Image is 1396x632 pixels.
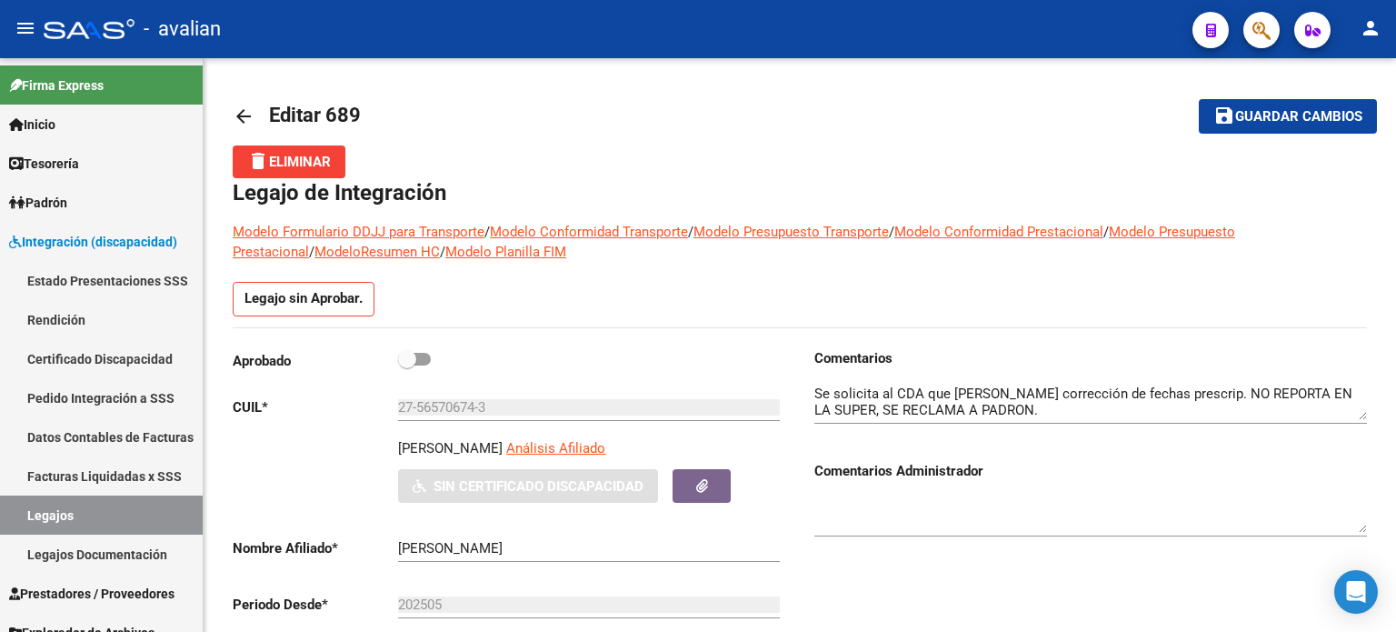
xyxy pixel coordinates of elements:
p: Aprobado [233,351,398,371]
span: Padrón [9,193,67,213]
mat-icon: save [1213,105,1235,126]
span: Prestadores / Proveedores [9,584,174,604]
span: Firma Express [9,75,104,95]
mat-icon: arrow_back [233,105,254,127]
p: [PERSON_NAME] [398,438,503,458]
span: Eliminar [247,154,331,170]
span: Inicio [9,115,55,135]
button: Sin Certificado Discapacidad [398,469,658,503]
p: Legajo sin Aprobar. [233,282,374,316]
a: Modelo Conformidad Transporte [490,224,688,240]
span: Análisis Afiliado [506,440,605,456]
mat-icon: delete [247,150,269,172]
p: Nombre Afiliado [233,538,398,558]
h1: Legajo de Integración [233,178,1367,207]
a: Modelo Presupuesto Transporte [693,224,889,240]
mat-icon: person [1360,17,1381,39]
div: Open Intercom Messenger [1334,570,1378,614]
span: Sin Certificado Discapacidad [434,478,643,495]
button: Eliminar [233,145,345,178]
a: Modelo Formulario DDJJ para Transporte [233,224,484,240]
mat-icon: menu [15,17,36,39]
span: Integración (discapacidad) [9,232,177,252]
span: - avalian [144,9,221,49]
p: Periodo Desde [233,595,398,615]
a: ModeloResumen HC [314,244,440,260]
button: Guardar cambios [1199,99,1377,133]
h3: Comentarios [814,348,1367,368]
a: Modelo Conformidad Prestacional [894,224,1103,240]
span: Editar 689 [269,104,361,126]
span: Tesorería [9,154,79,174]
p: CUIL [233,397,398,417]
a: Modelo Planilla FIM [445,244,566,260]
h3: Comentarios Administrador [814,461,1367,481]
span: Guardar cambios [1235,109,1362,125]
